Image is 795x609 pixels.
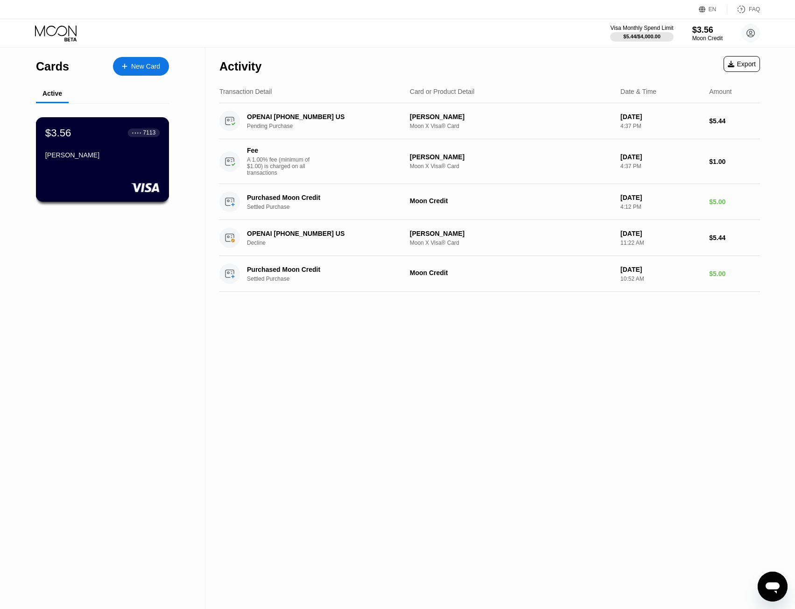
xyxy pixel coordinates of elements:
div: Pending Purchase [247,123,412,129]
div: $5.44 [709,234,760,241]
div: ● ● ● ● [132,131,141,134]
div: Purchased Moon CreditSettled PurchaseMoon Credit[DATE]10:52 AM$5.00 [219,256,760,292]
div: OPENAI [PHONE_NUMBER] USDecline[PERSON_NAME]Moon X Visa® Card[DATE]11:22 AM$5.44 [219,220,760,256]
div: FAQ [727,5,760,14]
div: [DATE] [620,230,702,237]
div: Moon Credit [410,269,613,276]
div: [DATE] [620,266,702,273]
div: Amount [709,88,732,95]
div: 4:37 PM [620,163,702,170]
div: [PERSON_NAME] [45,151,160,159]
div: 11:22 AM [620,240,702,246]
div: $5.00 [709,198,760,205]
div: 4:12 PM [620,204,702,210]
div: Active [42,90,62,97]
div: $5.44 / $4,000.00 [623,34,661,39]
div: Export [724,56,760,72]
div: Transaction Detail [219,88,272,95]
div: Purchased Moon CreditSettled PurchaseMoon Credit[DATE]4:12 PM$5.00 [219,184,760,220]
div: New Card [131,63,160,71]
div: Moon X Visa® Card [410,163,613,170]
div: $1.00 [709,158,760,165]
div: Purchased Moon Credit [247,266,400,273]
div: $5.44 [709,117,760,125]
div: Fee [247,147,312,154]
div: [PERSON_NAME] [410,153,613,161]
div: FAQ [749,6,760,13]
div: [DATE] [620,113,702,120]
div: 4:37 PM [620,123,702,129]
div: Moon X Visa® Card [410,240,613,246]
div: Activity [219,60,261,73]
div: $3.56 [692,25,723,35]
div: Cards [36,60,69,73]
div: EN [699,5,727,14]
div: A 1.00% fee (minimum of $1.00) is charged on all transactions [247,156,317,176]
div: New Card [113,57,169,76]
div: Moon X Visa® Card [410,123,613,129]
div: $3.56 [45,127,71,139]
div: Visa Monthly Spend Limit$5.44/$4,000.00 [610,25,673,42]
div: [PERSON_NAME] [410,230,613,237]
div: $3.56● ● ● ●7113[PERSON_NAME] [36,118,169,201]
div: EN [709,6,717,13]
div: Settled Purchase [247,204,412,210]
div: [PERSON_NAME] [410,113,613,120]
div: [DATE] [620,194,702,201]
div: Export [728,60,756,68]
div: OPENAI [PHONE_NUMBER] US [247,113,400,120]
div: Card or Product Detail [410,88,475,95]
div: Decline [247,240,412,246]
div: Date & Time [620,88,656,95]
div: Visa Monthly Spend Limit [610,25,673,31]
div: 10:52 AM [620,276,702,282]
div: OPENAI [PHONE_NUMBER] USPending Purchase[PERSON_NAME]Moon X Visa® Card[DATE]4:37 PM$5.44 [219,103,760,139]
div: 7113 [143,129,155,136]
div: Settled Purchase [247,276,412,282]
div: $5.00 [709,270,760,277]
iframe: Button to launch messaging window [758,572,788,602]
div: Moon Credit [410,197,613,205]
div: Purchased Moon Credit [247,194,400,201]
div: $3.56Moon Credit [692,25,723,42]
div: [DATE] [620,153,702,161]
div: OPENAI [PHONE_NUMBER] US [247,230,400,237]
div: Moon Credit [692,35,723,42]
div: FeeA 1.00% fee (minimum of $1.00) is charged on all transactions[PERSON_NAME]Moon X Visa® Card[DA... [219,139,760,184]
